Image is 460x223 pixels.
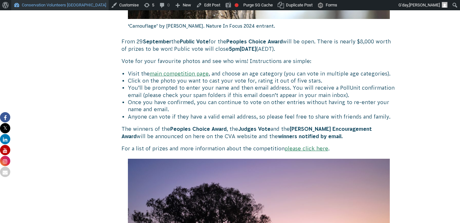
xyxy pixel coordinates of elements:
[285,146,328,151] a: please click here
[143,39,171,44] strong: September
[238,126,271,132] strong: Judges Vote
[128,77,397,84] li: Click on the photo you want to cast your vote for, rating it out of five stars.
[170,126,227,132] strong: Peoples Choice Award
[278,133,343,139] strong: winners notified by email.
[180,39,209,44] strong: Public Vote
[258,46,272,52] span: AEDT
[128,19,390,33] p: ‘Camouflage’ by [PERSON_NAME]. Nature In Focus 2024 entrant.
[128,99,397,113] li: Once you have confirmed, you can continue to vote on other entries without having to re-enter you...
[121,58,397,65] p: Vote for your favourite photos and see who wins! Instructions are simple:
[128,84,397,99] li: You’ll be prompted to enter your name and then email address. You will receive a PollUnit confirm...
[229,46,256,52] strong: 5pm[DATE]
[121,145,397,152] p: For a list of prizes and more information about the competition .
[235,3,238,7] div: Focus keyphrase not set
[150,71,209,76] a: main competition page
[121,38,397,52] p: From 29 the for the will be open. There is nearly $8,000 worth of prizes to be won! Public vote w...
[121,126,372,139] strong: [PERSON_NAME] Encouragement Award
[121,125,397,140] p: The winners of the , the and the will be announced on here on the CVA website and the
[226,39,283,44] strong: Peoples Choice Award
[409,3,440,7] span: [PERSON_NAME]
[128,113,397,120] li: Anyone can vote if they have a valid email address, so please feel free to share with friends and...
[128,70,397,77] li: Visit the , and choose an age category (you can vote in multiple age categories).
